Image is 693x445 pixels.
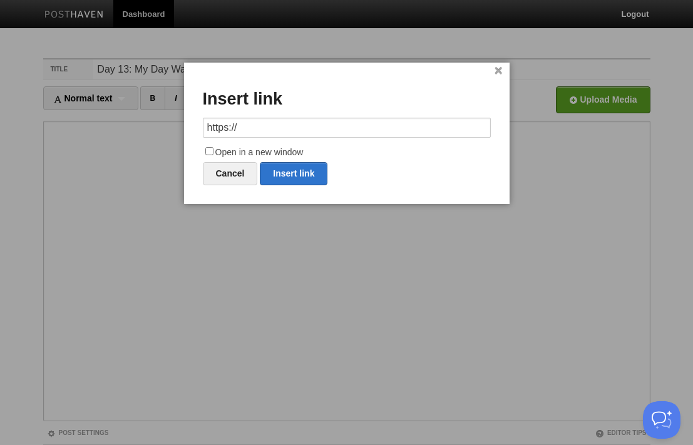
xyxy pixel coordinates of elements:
[205,147,213,155] input: Open in a new window
[495,68,503,74] a: ×
[260,162,327,185] a: Insert link
[203,145,491,160] label: Open in a new window
[203,162,258,185] a: Cancel
[643,401,680,439] iframe: Help Scout Beacon - Open
[203,90,491,109] h3: Insert link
